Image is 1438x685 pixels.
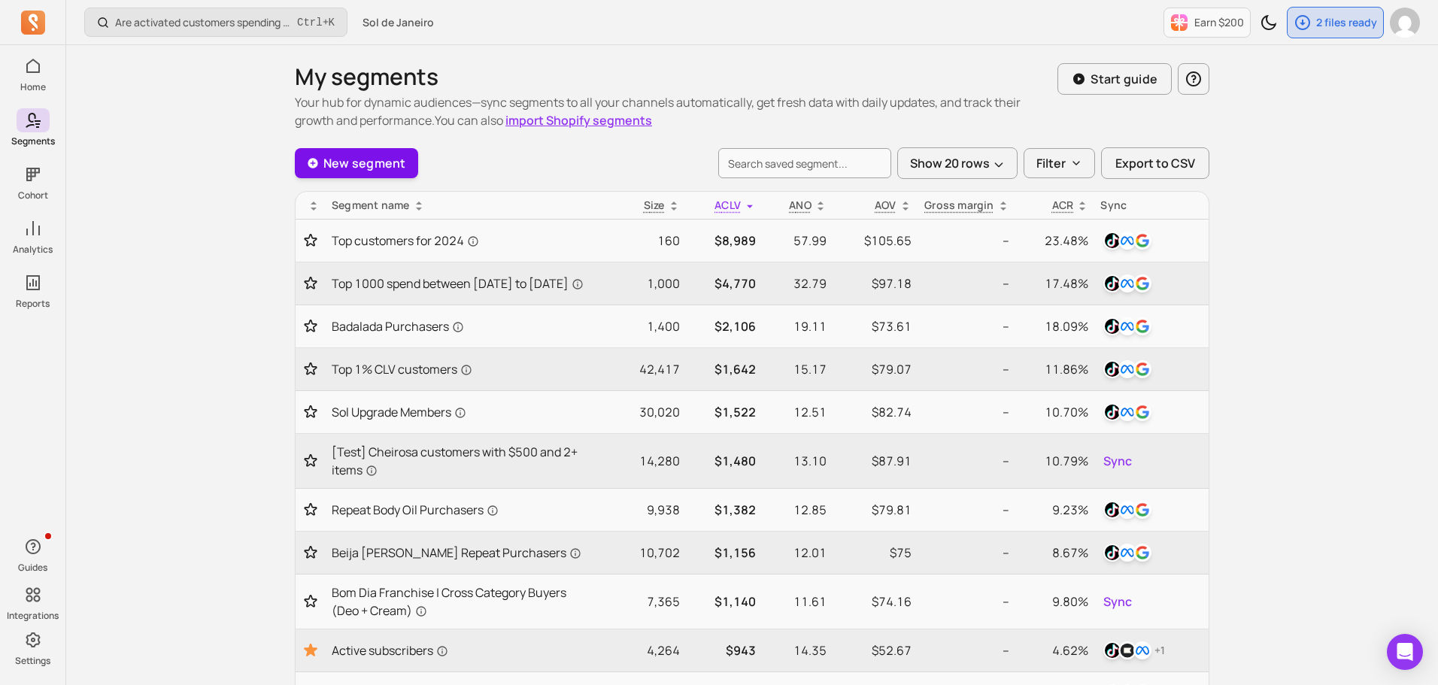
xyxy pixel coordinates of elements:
p: $73.61 [839,317,912,335]
p: Analytics [13,244,53,256]
button: Toggle favorite [302,545,320,560]
a: New segment [295,148,418,178]
p: $1,156 [692,544,756,562]
span: Top 1% CLV customers [332,360,472,378]
a: Repeat Body Oil Purchasers [332,501,593,519]
a: import Shopify segments [505,112,652,129]
a: Bom Dia Franchise | Cross Category Buyers (Deo + Cream) [332,583,593,620]
button: Sync [1100,590,1135,614]
p: $1,382 [692,501,756,519]
button: Sync [1100,449,1135,473]
button: Toggle favorite [302,405,320,420]
p: Start guide [1091,70,1157,88]
p: 23.48% [1021,232,1089,250]
span: Sol de Janeiro [363,15,434,30]
p: 32.79 [768,274,827,292]
p: 12.01 [768,544,827,562]
button: tiktokfacebookgoogle [1100,498,1154,522]
span: Active subscribers [332,641,448,659]
p: 9.80% [1021,593,1089,611]
p: -- [924,544,1009,562]
h1: My segments [295,63,1057,90]
img: facebook [1118,317,1136,335]
p: -- [924,641,1009,659]
img: tiktok [1103,544,1121,562]
span: + [297,14,335,30]
span: Sync [1103,452,1132,470]
button: Show 20 rows [897,147,1018,179]
p: $79.07 [839,360,912,378]
p: $105.65 [839,232,912,250]
button: Toggle favorite [302,233,320,248]
span: Sync [1103,593,1132,611]
button: Toggle dark mode [1254,8,1284,38]
p: 10,702 [605,544,679,562]
img: tiktok [1103,641,1121,659]
button: Toggle favorite [302,641,320,659]
p: -- [924,403,1009,421]
span: Size [644,198,665,212]
p: Earn $200 [1194,15,1244,30]
p: Guides [18,562,47,574]
p: + 1 [1154,643,1165,658]
p: Integrations [7,610,59,622]
p: 10.70% [1021,403,1089,421]
p: 9,938 [605,501,679,519]
p: $82.74 [839,403,912,421]
p: $943 [692,641,756,659]
p: 2 files ready [1316,15,1377,30]
button: Toggle favorite [302,453,320,468]
p: 19.11 [768,317,827,335]
img: tiktok [1103,317,1121,335]
img: facebook [1118,232,1136,250]
p: Filter [1036,154,1066,172]
button: tiktokfacebookgoogle [1100,357,1154,381]
p: -- [924,501,1009,519]
p: 11.61 [768,593,827,611]
img: tiktok [1103,501,1121,519]
p: 7,365 [605,593,679,611]
p: 1,400 [605,317,679,335]
p: 12.85 [768,501,827,519]
p: -- [924,232,1009,250]
p: $1,522 [692,403,756,421]
p: Cohort [18,189,48,202]
p: $2,106 [692,317,756,335]
p: -- [924,317,1009,335]
button: Earn $200 [1163,8,1251,38]
p: ACR [1052,198,1074,213]
p: $8,989 [692,232,756,250]
p: 1,000 [605,274,679,292]
button: 2 files ready [1287,7,1384,38]
p: 160 [605,232,679,250]
span: [Test] Cheirosa customers with $500 and 2+ items [332,443,593,479]
button: tiktokklaviyofacebook+1 [1100,638,1168,662]
img: facebook [1118,274,1136,292]
p: 57.99 [768,232,827,250]
img: google [1133,274,1151,292]
button: tiktokfacebookgoogle [1100,541,1154,565]
img: tiktok [1103,403,1121,421]
p: -- [924,274,1009,292]
img: avatar [1390,8,1420,38]
img: google [1133,501,1151,519]
p: $97.18 [839,274,912,292]
div: Open Intercom Messenger [1387,634,1423,670]
img: tiktok [1103,232,1121,250]
a: Top 1% CLV customers [332,360,593,378]
p: 10.79% [1021,452,1089,470]
button: tiktokfacebookgoogle [1100,229,1154,253]
p: 15.17 [768,360,827,378]
img: tiktok [1103,360,1121,378]
span: Sol Upgrade Members [332,403,466,421]
p: Your hub for dynamic audiences—sync segments to all your channels automatically, get fresh data w... [295,93,1057,129]
p: 9.23% [1021,501,1089,519]
p: $1,642 [692,360,756,378]
span: Export to CSV [1115,154,1195,172]
p: 17.48% [1021,274,1089,292]
span: ACLV [714,198,741,212]
p: -- [924,360,1009,378]
p: $87.91 [839,452,912,470]
img: google [1133,360,1151,378]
